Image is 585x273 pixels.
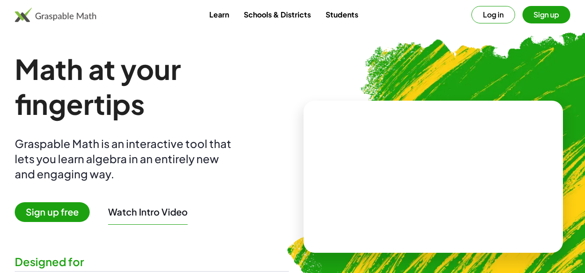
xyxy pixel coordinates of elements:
video: What is this? This is dynamic math notation. Dynamic math notation plays a central role in how Gr... [364,142,502,211]
a: Students [318,6,366,23]
a: Schools & Districts [236,6,318,23]
button: Sign up [522,6,570,23]
h1: Math at your fingertips [15,51,289,121]
div: Designed for [15,254,289,269]
button: Watch Intro Video [108,206,188,218]
span: Sign up free [15,202,90,222]
button: Log in [471,6,515,23]
div: Graspable Math is an interactive tool that lets you learn algebra in an entirely new and engaging... [15,136,235,182]
a: Learn [202,6,236,23]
